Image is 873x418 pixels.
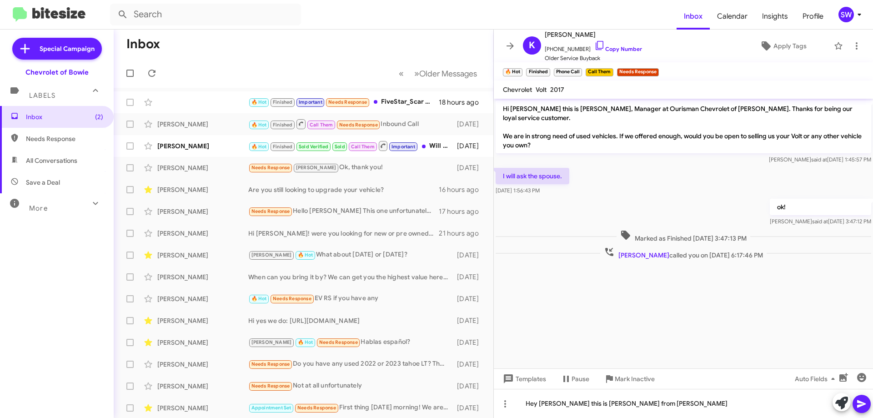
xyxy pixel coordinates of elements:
div: [PERSON_NAME] [157,229,248,238]
span: [DATE] 1:56:43 PM [496,187,540,194]
div: What about [DATE] or [DATE]? [248,250,452,260]
div: Ok, thank you! [248,162,452,173]
span: 🔥 Hot [251,144,267,150]
span: Needs Response [297,405,336,411]
span: Auto Fields [795,371,838,387]
span: [PERSON_NAME] [251,252,292,258]
div: [DATE] [452,163,486,172]
span: said at [812,218,828,225]
span: Needs Response [251,383,290,389]
small: 🔥 Hot [503,68,522,76]
button: Previous [393,64,409,83]
input: Search [110,4,301,25]
div: [PERSON_NAME] [157,251,248,260]
div: 18 hours ago [439,98,486,107]
div: When can you bring it by? We can get you the highest value here in the dealership [248,272,452,282]
p: I will ask the spouse. [496,168,569,184]
span: 🔥 Hot [251,122,267,128]
div: Inbound Call [248,118,452,130]
span: Marked as Finished [DATE] 3:47:13 PM [617,230,750,243]
div: [PERSON_NAME] [157,185,248,194]
a: Calendar [710,3,755,30]
span: Needs Response [273,296,311,302]
div: EV RS if you have any [248,293,452,304]
span: Needs Response [339,122,378,128]
a: Insights [755,3,795,30]
span: « [399,68,404,79]
div: Do you have any used 2022 or 2023 tahoe LT? Thank you [248,359,452,369]
button: Mark Inactive [597,371,662,387]
div: SW [838,7,854,22]
div: Are you still looking to upgrade your vehicle? [248,185,439,194]
span: Needs Response [251,361,290,367]
span: Pause [572,371,589,387]
span: [PERSON_NAME] [DATE] 1:45:57 PM [769,156,871,163]
div: FiveStar_Scar Crn [DATE]-[DATE] $3.84 +10.25 Crn [DATE] $3.82 +10.25 Bns [DATE]-[DATE] $9.66 +12.... [248,97,439,107]
span: » [414,68,419,79]
small: Finished [526,68,550,76]
div: [PERSON_NAME] [157,141,248,151]
span: Templates [501,371,546,387]
span: Call Them [351,144,375,150]
span: Volt [536,86,547,94]
span: called you on [DATE] 6:17:46 PM [600,247,767,260]
span: Chevrolet [503,86,532,94]
small: Call Them [586,68,613,76]
div: Hi [PERSON_NAME]! were you looking for new or pre owned? We have no New Chevy vehicles that have ... [248,229,439,238]
span: Appointment Set [251,405,291,411]
span: (2) [95,112,103,121]
div: [PERSON_NAME] [157,272,248,282]
span: Needs Response [319,339,358,345]
div: [DATE] [452,403,486,413]
span: [PHONE_NUMBER] [545,40,642,54]
p: ok! [770,199,871,215]
span: Important [299,99,322,105]
button: Templates [494,371,553,387]
span: Finished [273,99,293,105]
span: Needs Response [26,134,103,143]
a: Copy Number [594,45,642,52]
span: Sold Verified [299,144,329,150]
span: 2017 [550,86,564,94]
span: 🔥 Hot [298,339,313,345]
span: Special Campaign [40,44,95,53]
div: Hi yes we do: [URL][DOMAIN_NAME] [248,316,452,325]
div: Not at all unfortunately [248,381,452,391]
div: Hey [PERSON_NAME] this is [PERSON_NAME] from [PERSON_NAME] [494,389,873,418]
h1: Inbox [126,37,160,51]
span: Call Them [310,122,333,128]
span: Needs Response [251,208,290,214]
div: [DATE] [452,338,486,347]
span: [PERSON_NAME] [618,251,669,259]
div: [DATE] [452,294,486,303]
nav: Page navigation example [394,64,482,83]
div: [DATE] [452,360,486,369]
small: Needs Response [617,68,659,76]
div: [PERSON_NAME] [157,294,248,303]
div: [DATE] [452,141,486,151]
span: Inbox [26,112,103,121]
div: 16 hours ago [439,185,486,194]
div: [DATE] [452,251,486,260]
span: Older Service Buyback [545,54,642,63]
a: Profile [795,3,831,30]
button: Pause [553,371,597,387]
button: SW [831,7,863,22]
span: Needs Response [328,99,367,105]
a: Inbox [677,3,710,30]
button: Apply Tags [736,38,829,54]
div: Hello [PERSON_NAME] This one unfortunately, has a lot of impractical or unsuitable options that m... [248,206,439,217]
div: [DATE] [452,272,486,282]
div: 21 hours ago [439,229,486,238]
span: Apply Tags [773,38,807,54]
div: Chevrolet of Bowie [25,68,89,77]
span: Labels [29,91,55,100]
div: [PERSON_NAME] [157,207,248,216]
button: Auto Fields [788,371,846,387]
span: [PERSON_NAME] [251,339,292,345]
div: Hablas español? [248,337,452,347]
span: Mark Inactive [615,371,655,387]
